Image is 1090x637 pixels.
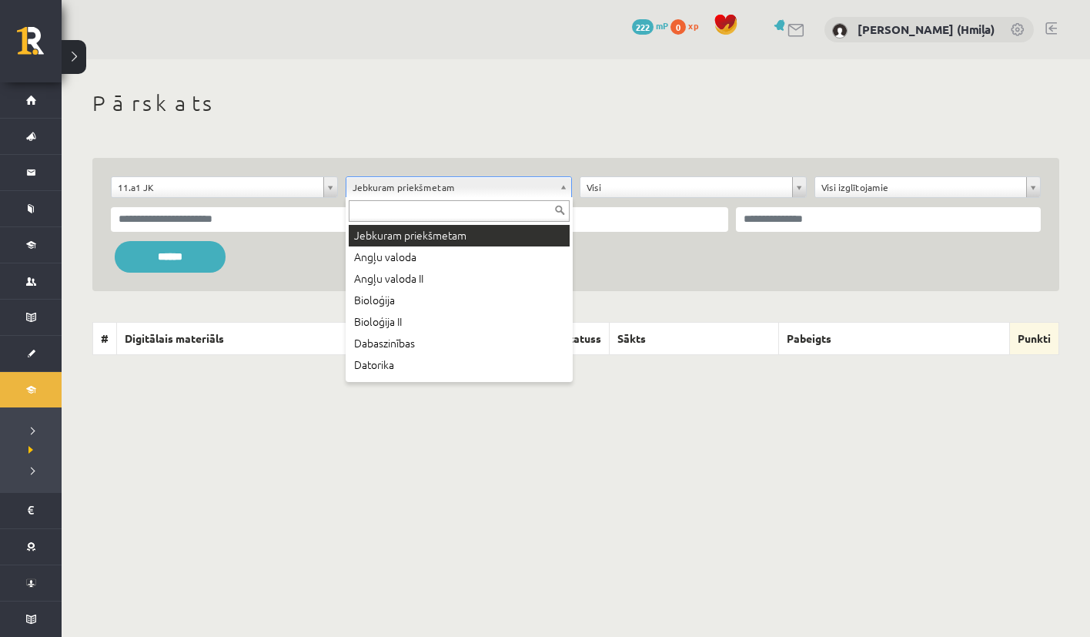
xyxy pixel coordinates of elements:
div: Bioloģija II [349,311,570,333]
div: Angļu valoda [349,246,570,268]
div: Digitālais dizains [349,376,570,397]
div: Datorika [349,354,570,376]
div: Bioloģija [349,290,570,311]
div: Angļu valoda II [349,268,570,290]
div: Jebkuram priekšmetam [349,225,570,246]
div: Dabaszinības [349,333,570,354]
